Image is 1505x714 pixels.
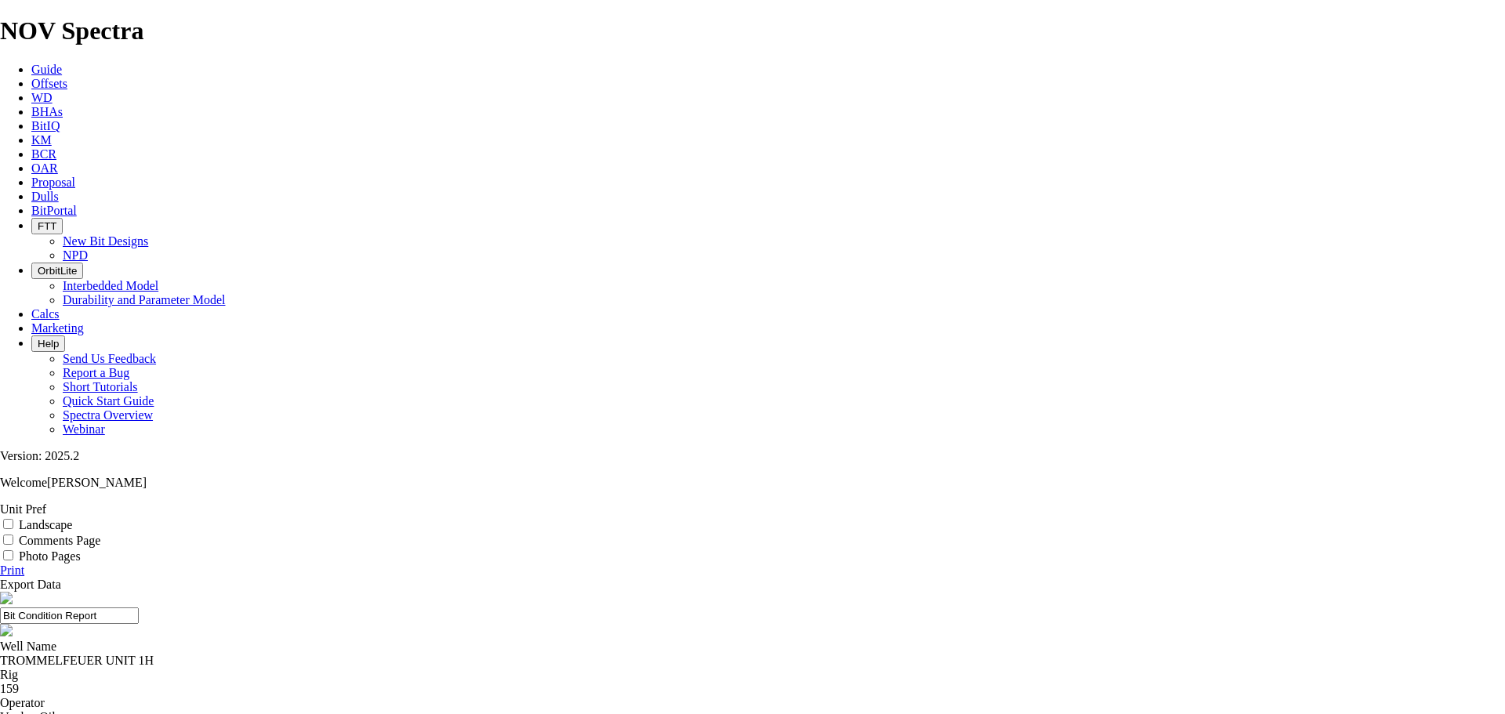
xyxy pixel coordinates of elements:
a: Marketing [31,321,84,335]
a: BitPortal [31,204,77,217]
a: Offsets [31,77,67,90]
a: BitIQ [31,119,60,132]
a: BHAs [31,105,63,118]
a: Dulls [31,190,59,203]
a: Quick Start Guide [63,394,154,408]
a: KM [31,133,52,147]
a: Calcs [31,307,60,321]
button: OrbitLite [31,263,83,279]
label: Landscape [19,518,72,531]
a: Send Us Feedback [63,352,156,365]
a: BCR [31,147,56,161]
span: [PERSON_NAME] [47,476,147,489]
label: Photo Pages [19,549,81,563]
label: Comments Page [19,534,100,547]
a: Durability and Parameter Model [63,293,226,306]
span: Help [38,338,59,350]
a: New Bit Designs [63,234,148,248]
span: OrbitLite [38,265,77,277]
a: Spectra Overview [63,408,153,422]
a: Webinar [63,422,105,436]
a: Proposal [31,176,75,189]
a: WD [31,91,53,104]
a: Guide [31,63,62,76]
a: OAR [31,161,58,175]
a: Short Tutorials [63,380,138,393]
span: FTT [38,220,56,232]
a: Interbedded Model [63,279,158,292]
a: Report a Bug [63,366,129,379]
button: FTT [31,218,63,234]
a: NPD [63,248,88,262]
button: Help [31,335,65,352]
